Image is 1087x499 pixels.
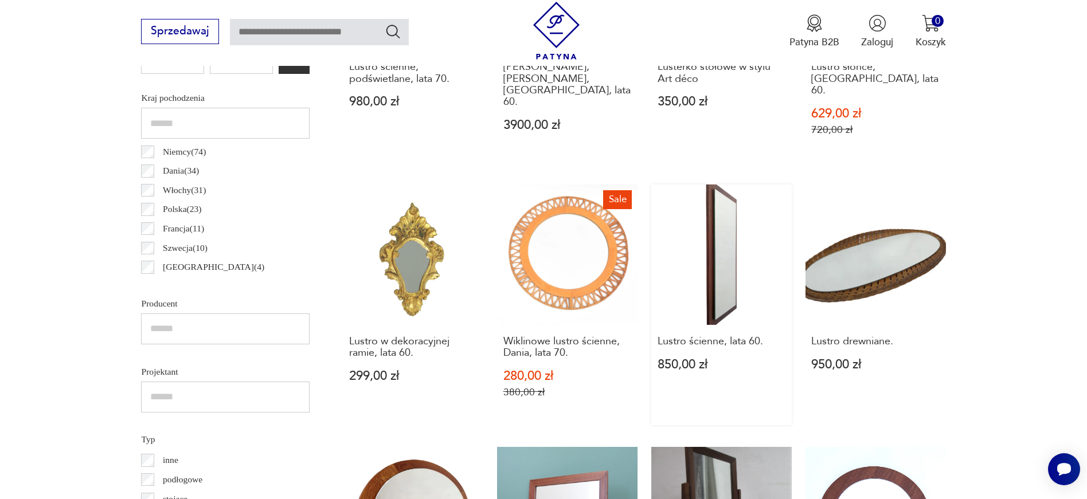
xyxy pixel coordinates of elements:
iframe: Smartsupp widget button [1048,453,1080,485]
p: [GEOGRAPHIC_DATA] ( 4 ) [163,260,264,274]
button: Sprzedawaj [141,19,218,44]
p: Dania ( 34 ) [163,163,199,178]
h3: Lustro drewniane. [811,336,939,347]
p: 380,00 zł [503,386,631,398]
a: Lustro drewniane.Lustro drewniane.950,00 zł [806,184,946,425]
p: Patyna B2B [789,36,839,49]
p: 350,00 zł [658,96,785,108]
p: 3900,00 zł [503,119,631,131]
p: inne [163,453,178,467]
p: 629,00 zł [811,108,939,120]
p: Niemcy ( 74 ) [163,144,206,159]
p: Polska ( 23 ) [163,202,202,217]
p: Włochy ( 31 ) [163,183,206,198]
h3: [PERSON_NAME], [PERSON_NAME], [GEOGRAPHIC_DATA], lata 60. [503,61,631,108]
button: 0Koszyk [916,14,946,49]
h3: Lustro słońce, [GEOGRAPHIC_DATA], lata 60. [811,61,939,96]
p: Zaloguj [861,36,893,49]
p: 299,00 zł [349,370,477,382]
p: Typ [141,432,310,447]
p: Francja ( 11 ) [163,221,204,236]
h3: Lusterko stołowe w stylu Art déco [658,61,785,85]
p: Kraj pochodzenia [141,91,310,105]
a: Sprzedawaj [141,27,218,37]
a: Lustro w dekoracyjnej ramie, lata 60.Lustro w dekoracyjnej ramie, lata 60.299,00 zł [343,184,483,425]
h3: Lustro ścienne, podświetlane, lata 70. [349,61,477,85]
button: Szukaj [385,23,401,40]
h3: Wiklinowe lustro ścienne, Dania, lata 70. [503,336,631,359]
a: Ikona medaluPatyna B2B [789,14,839,49]
div: 0 [932,15,944,27]
button: Patyna B2B [789,14,839,49]
p: Projektant [141,364,310,379]
a: Lustro ścienne, lata 60.Lustro ścienne, lata 60.850,00 zł [651,184,792,425]
h3: Lustro ścienne, lata 60. [658,336,785,347]
p: 850,00 zł [658,359,785,371]
img: Ikona koszyka [922,14,940,32]
p: podłogowe [163,472,202,487]
img: Ikona medalu [806,14,823,32]
p: Producent [141,296,310,311]
p: Hiszpania ( 4 ) [163,279,209,294]
h3: Lustro w dekoracyjnej ramie, lata 60. [349,336,477,359]
p: 280,00 zł [503,370,631,382]
img: Ikonka użytkownika [869,14,886,32]
img: Patyna - sklep z meblami i dekoracjami vintage [527,2,585,60]
p: Szwecja ( 10 ) [163,241,208,256]
p: 950,00 zł [811,359,939,371]
p: 720,00 zł [811,124,939,136]
button: Zaloguj [861,14,893,49]
p: 980,00 zł [349,96,477,108]
a: SaleWiklinowe lustro ścienne, Dania, lata 70.Wiklinowe lustro ścienne, Dania, lata 70.280,00 zł38... [497,184,638,425]
p: Koszyk [916,36,946,49]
